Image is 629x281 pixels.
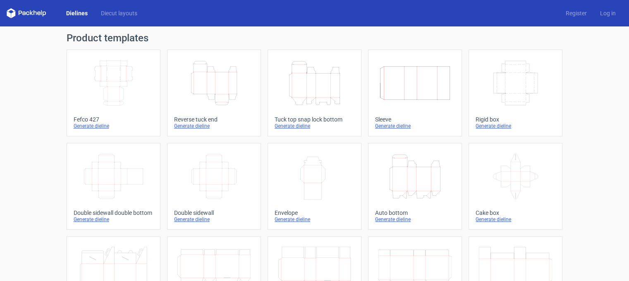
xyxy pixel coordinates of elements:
[174,216,254,223] div: Generate dieline
[74,216,153,223] div: Generate dieline
[375,210,455,216] div: Auto bottom
[67,50,160,136] a: Fefco 427Generate dieline
[476,210,555,216] div: Cake box
[167,50,261,136] a: Reverse tuck endGenerate dieline
[476,116,555,123] div: Rigid box
[476,123,555,129] div: Generate dieline
[174,116,254,123] div: Reverse tuck end
[67,143,160,230] a: Double sidewall double bottomGenerate dieline
[67,33,563,43] h1: Product templates
[368,143,462,230] a: Auto bottomGenerate dieline
[74,116,153,123] div: Fefco 427
[174,123,254,129] div: Generate dieline
[375,123,455,129] div: Generate dieline
[469,143,562,230] a: Cake boxGenerate dieline
[375,116,455,123] div: Sleeve
[275,116,354,123] div: Tuck top snap lock bottom
[476,216,555,223] div: Generate dieline
[60,9,94,17] a: Dielines
[275,123,354,129] div: Generate dieline
[275,216,354,223] div: Generate dieline
[593,9,622,17] a: Log in
[268,143,361,230] a: EnvelopeGenerate dieline
[94,9,144,17] a: Diecut layouts
[167,143,261,230] a: Double sidewallGenerate dieline
[268,50,361,136] a: Tuck top snap lock bottomGenerate dieline
[275,210,354,216] div: Envelope
[74,210,153,216] div: Double sidewall double bottom
[559,9,593,17] a: Register
[368,50,462,136] a: SleeveGenerate dieline
[74,123,153,129] div: Generate dieline
[375,216,455,223] div: Generate dieline
[469,50,562,136] a: Rigid boxGenerate dieline
[174,210,254,216] div: Double sidewall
